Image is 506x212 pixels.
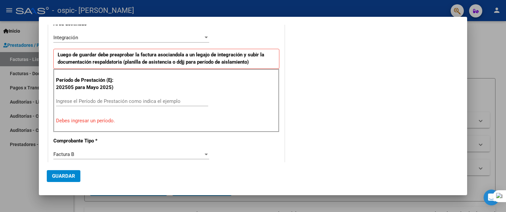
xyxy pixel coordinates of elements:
[52,173,75,179] span: Guardar
[53,35,78,41] span: Integración
[58,52,264,65] strong: Luego de guardar debe preaprobar la factura asociandola a un legajo de integración y subir la doc...
[56,117,277,125] p: Debes ingresar un período.
[47,170,80,182] button: Guardar
[484,190,499,205] div: Open Intercom Messenger
[56,76,122,91] p: Período de Prestación (Ej: 202505 para Mayo 2025)
[53,151,74,157] span: Factura B
[53,137,121,145] p: Comprobante Tipo *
